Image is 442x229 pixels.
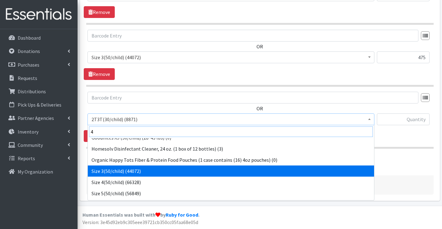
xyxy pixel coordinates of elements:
[2,139,75,151] a: Community
[2,72,75,84] a: Requests
[88,199,374,210] li: Size 7 (50/child) (11334)
[84,130,115,142] a: Remove
[18,75,37,81] p: Requests
[18,129,38,135] p: Inventory
[88,177,374,188] li: Size 4(50/child) (66328)
[2,112,75,124] a: Partner Agencies
[2,32,75,44] a: Dashboard
[92,115,370,124] span: 2T3T(30/child) (8871)
[92,53,370,62] span: Size 3(50/child) (44072)
[88,188,374,199] li: Size 5(50/child) (56849)
[88,154,374,165] li: Organic Happy Tots Fiber & Protein Food Pouches (1 case contains (16) 4oz pouches) (0)
[257,43,263,50] label: OR
[18,62,39,68] p: Purchases
[2,4,75,25] img: HumanEssentials
[83,212,199,218] strong: Human Essentials was built with by .
[84,68,115,80] a: Remove
[87,92,418,103] input: Barcode Entry
[88,143,374,154] li: Homesolv Disinfectant Cleaner, 24 oz. (1 box of 12 bottles) (3)
[18,35,41,41] p: Dashboard
[18,88,46,95] p: Distributions
[377,113,430,125] input: Quantity
[88,165,374,177] li: Size 3(50/child) (44072)
[87,51,374,63] span: Size 3(50/child) (44072)
[18,48,40,54] p: Donations
[2,85,75,98] a: Distributions
[377,51,430,63] input: Quantity
[87,30,418,42] input: Barcode Entry
[18,155,35,161] p: Reports
[2,152,75,165] a: Reports
[18,169,53,175] p: My Organization
[87,113,374,125] span: 2T3T(30/child) (8871)
[18,142,43,148] p: Community
[18,102,61,108] p: Pick Ups & Deliveries
[2,59,75,71] a: Purchases
[2,165,75,178] a: My Organization
[84,6,115,18] a: Remove
[257,105,263,112] label: OR
[18,115,54,121] p: Partner Agencies
[2,126,75,138] a: Inventory
[166,212,198,218] a: Ruby for Good
[2,99,75,111] a: Pick Ups & Deliveries
[2,45,75,57] a: Donations
[83,219,198,225] span: Version: 3e45d92eb9c305eee39721cb350cc05faa68e05d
